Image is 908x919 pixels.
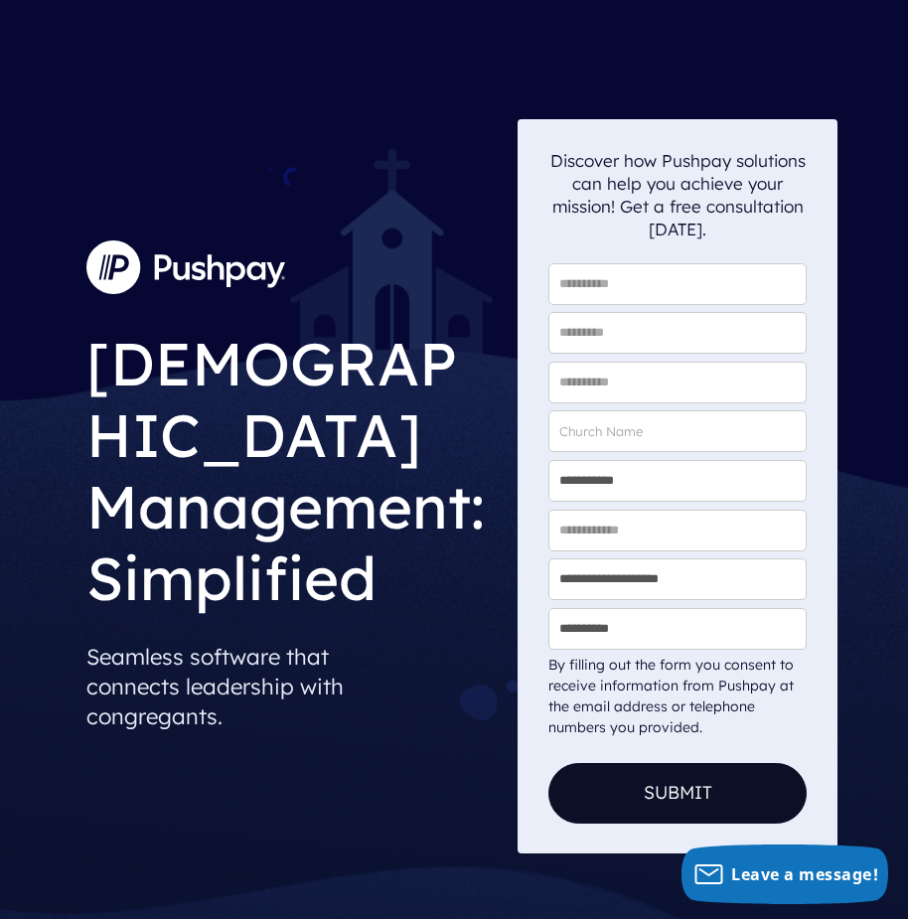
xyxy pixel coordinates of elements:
div: By filling out the form you consent to receive information from Pushpay at the email address or t... [548,655,807,738]
span: Leave a message! [731,863,878,885]
h1: [DEMOGRAPHIC_DATA] Management: Simplified [86,312,502,619]
p: Discover how Pushpay solutions can help you achieve your mission! Get a free consultation [DATE]. [548,149,807,240]
input: Church Name [548,410,807,452]
p: Seamless software that connects leadership with congregants. [86,634,502,739]
button: Leave a message! [681,844,888,904]
button: Submit [548,763,807,824]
